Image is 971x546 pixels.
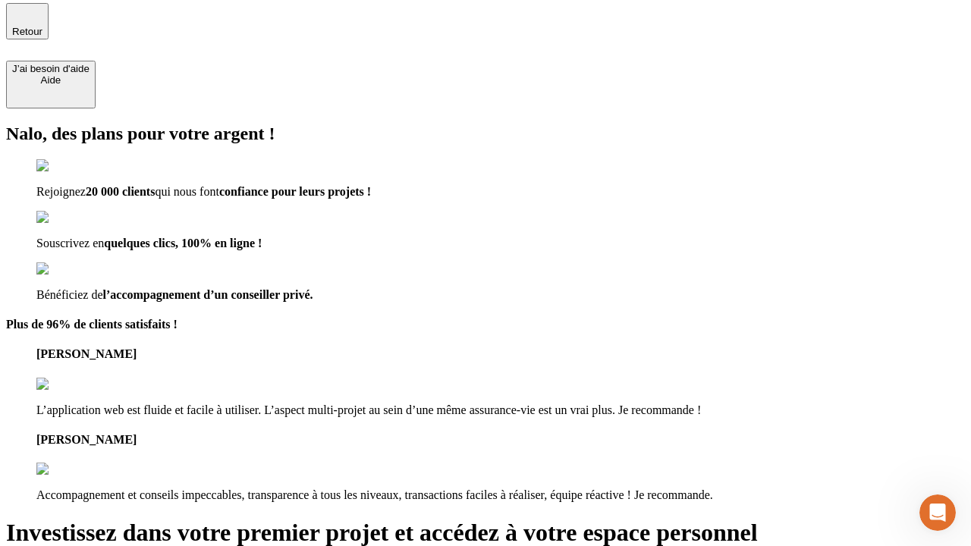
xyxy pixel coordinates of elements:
[12,74,90,86] div: Aide
[36,488,965,502] p: Accompagnement et conseils impeccables, transparence à tous les niveaux, transactions faciles à r...
[12,63,90,74] div: J’ai besoin d'aide
[86,185,156,198] span: 20 000 clients
[104,237,262,249] span: quelques clics, 100% en ligne !
[6,124,965,144] h2: Nalo, des plans pour votre argent !
[36,211,102,224] img: checkmark
[36,378,112,391] img: reviews stars
[919,494,956,531] iframe: Intercom live chat
[155,185,218,198] span: qui nous font
[12,26,42,37] span: Retour
[6,3,49,39] button: Retour
[36,237,104,249] span: Souscrivez en
[36,185,86,198] span: Rejoignez
[36,403,965,417] p: L’application web est fluide et facile à utiliser. L’aspect multi-projet au sein d’une même assur...
[6,61,96,108] button: J’ai besoin d'aideAide
[36,347,965,361] h4: [PERSON_NAME]
[36,288,103,301] span: Bénéficiez de
[36,159,102,173] img: checkmark
[36,463,112,476] img: reviews stars
[219,185,371,198] span: confiance pour leurs projets !
[36,262,102,276] img: checkmark
[6,318,965,331] h4: Plus de 96% de clients satisfaits !
[103,288,313,301] span: l’accompagnement d’un conseiller privé.
[36,433,965,447] h4: [PERSON_NAME]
